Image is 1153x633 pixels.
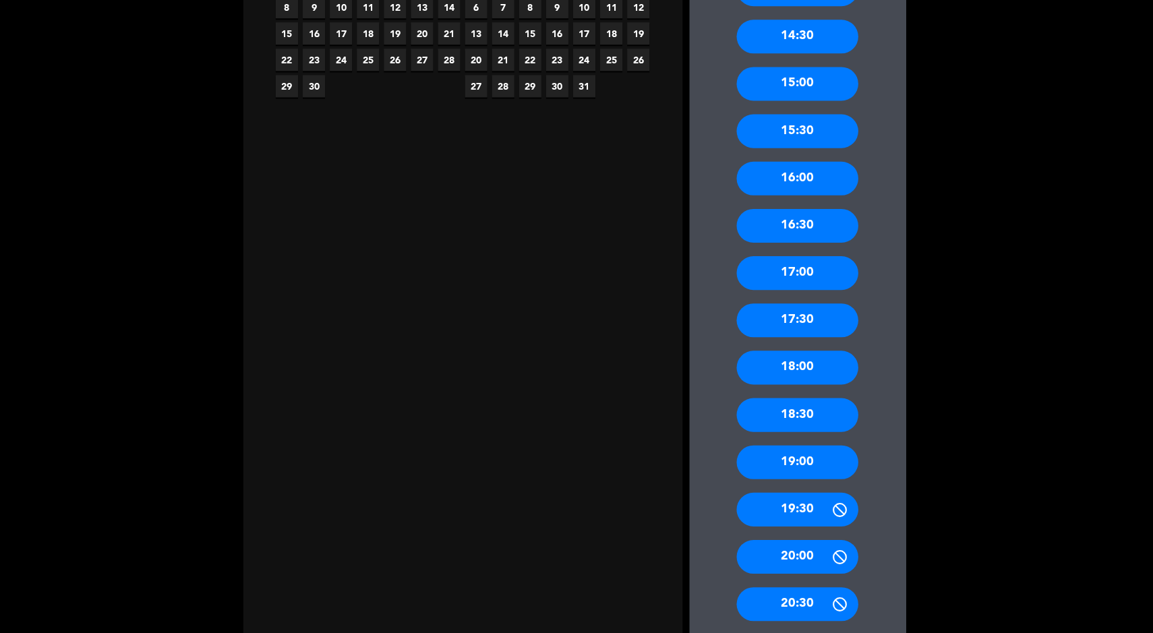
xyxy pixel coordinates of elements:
span: 21 [437,24,459,46]
div: 19:30 [735,493,856,526]
span: 27 [464,76,486,98]
div: 18:30 [735,398,856,432]
span: 29 [518,76,540,98]
span: 18 [356,24,378,46]
div: 16:30 [735,210,856,243]
div: 17:00 [735,257,856,291]
span: 16 [302,24,324,46]
span: 29 [275,76,297,98]
div: 19:00 [735,446,856,479]
span: 27 [410,50,432,72]
span: 17 [329,24,351,46]
span: 18 [599,24,621,46]
span: 14 [491,24,513,46]
div: 18:00 [735,351,856,385]
span: 28 [437,50,459,72]
span: 19 [626,24,648,46]
div: 15:00 [735,68,856,102]
span: 24 [572,50,594,72]
span: 15 [275,24,297,46]
div: 17:30 [735,304,856,338]
span: 20 [410,24,432,46]
span: 24 [329,50,351,72]
span: 13 [464,24,486,46]
span: 25 [599,50,621,72]
span: 17 [572,24,594,46]
span: 26 [383,50,405,72]
div: 20:00 [735,540,856,574]
span: 30 [302,76,324,98]
span: 23 [545,50,567,72]
span: 25 [356,50,378,72]
span: 30 [545,76,567,98]
span: 22 [518,50,540,72]
span: 28 [491,76,513,98]
span: 22 [275,50,297,72]
span: 23 [302,50,324,72]
div: 14:30 [735,21,856,55]
div: 20:30 [735,587,856,621]
span: 19 [383,24,405,46]
div: 15:30 [735,115,856,149]
span: 31 [572,76,594,98]
span: 20 [464,50,486,72]
div: 16:00 [735,162,856,196]
span: 16 [545,24,567,46]
span: 21 [491,50,513,72]
span: 15 [518,24,540,46]
span: 26 [626,50,648,72]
